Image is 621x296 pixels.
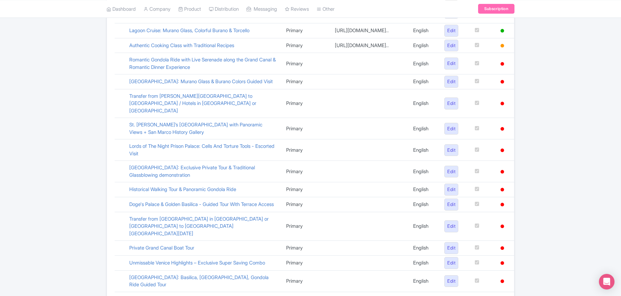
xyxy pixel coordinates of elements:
a: Romantic Gondola Ride with Live Serenade along the Grand Canal & Romantic Dinner Experience [129,57,276,70]
a: Subscription [478,4,514,14]
a: Edit [444,58,458,70]
td: English [408,212,439,241]
a: Lords of The Night Prison Palace: Cells And Torture Tools - Escorted Visit [129,143,274,157]
td: Primary [281,161,330,182]
td: Primary [281,212,330,241]
a: Edit [444,199,458,211]
a: Historical Walking Tour & Panoramic Gondola Ride [129,186,236,192]
a: [GEOGRAPHIC_DATA]: Exclusive Private Tour & Traditional Glassblowing demonstration [129,164,255,178]
td: English [408,270,439,292]
td: Primary [281,197,330,212]
a: Edit [444,97,458,109]
td: Primary [281,38,330,53]
a: Edit [444,257,458,269]
td: English [408,182,439,197]
a: Edit [444,166,458,178]
td: English [408,38,439,53]
td: English [408,161,439,182]
td: Primary [281,139,330,161]
td: English [408,197,439,212]
td: Primary [281,255,330,270]
td: [URL][DOMAIN_NAME].. [330,38,408,53]
a: [GEOGRAPHIC_DATA]: Basilica, [GEOGRAPHIC_DATA], Gondola Ride Guided Tour [129,274,269,288]
td: Primary [281,74,330,89]
div: Open Intercom Messenger [599,274,615,290]
a: St. [PERSON_NAME]’s [GEOGRAPHIC_DATA] with Panoramic Views + San Marco History Gallery [129,122,262,135]
td: English [408,139,439,161]
a: Lagoon Cruise: Murano Glass, Colorful Burano & Torcello [129,27,249,33]
td: Primary [281,89,330,118]
td: English [408,241,439,256]
td: Primary [281,270,330,292]
a: Transfer from [GEOGRAPHIC_DATA] in [GEOGRAPHIC_DATA] or [GEOGRAPHIC_DATA] to [GEOGRAPHIC_DATA] [G... [129,216,269,237]
a: Edit [444,184,458,196]
a: Authentic Cooking Class with Traditional Recipes [129,42,234,48]
a: Edit [444,123,458,135]
td: English [408,74,439,89]
a: Edit [444,220,458,232]
td: English [408,255,439,270]
td: English [408,23,439,38]
td: English [408,89,439,118]
td: Primary [281,53,330,74]
td: English [408,53,439,74]
a: Private Grand Canal Boat Tour [129,245,194,251]
td: Primary [281,182,330,197]
a: Edit [444,76,458,88]
a: Doge's Palace & Golden Basilica - Guided Tour With Terrace Access [129,201,274,207]
a: Edit [444,144,458,156]
td: Primary [281,23,330,38]
a: Edit [444,275,458,287]
a: Unmissable Venice Highlights – Exclusive Super Saving Combo [129,260,265,266]
a: [GEOGRAPHIC_DATA]: Murano Glass & Burano Colors Guided Visit [129,78,273,84]
a: Edit [444,40,458,52]
td: Primary [281,241,330,256]
a: Transfer from [PERSON_NAME][GEOGRAPHIC_DATA] to [GEOGRAPHIC_DATA] / Hotels in [GEOGRAPHIC_DATA] o... [129,93,256,114]
a: Edit [444,25,458,37]
td: Primary [281,118,330,139]
a: Edit [444,242,458,254]
td: [URL][DOMAIN_NAME].. [330,23,408,38]
td: English [408,118,439,139]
